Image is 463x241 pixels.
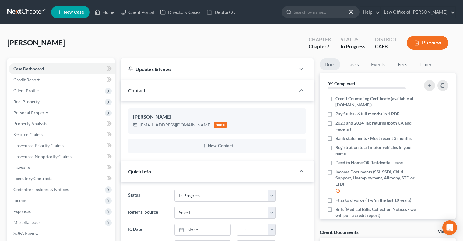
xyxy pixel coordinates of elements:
a: Fees [393,58,412,70]
button: Preview [407,36,448,50]
a: View All [438,230,453,234]
span: Real Property [13,99,40,104]
div: home [214,122,227,128]
a: Help [360,7,380,18]
span: Bank statements - Most recent 3 months [335,135,412,141]
label: IC Date [125,224,171,236]
span: Executory Contracts [13,176,52,181]
span: Case Dashboard [13,66,44,71]
a: Client Portal [118,7,157,18]
span: Property Analysis [13,121,47,126]
div: District [375,36,397,43]
span: Unsecured Nonpriority Claims [13,154,72,159]
a: Credit Report [9,74,115,85]
span: Income [13,198,27,203]
span: Credit Counseling Certificate (available at [DOMAIN_NAME]) [335,96,416,108]
span: Registration to all motor vehicles in your name [335,144,416,157]
div: Chapter [309,43,331,50]
a: Case Dashboard [9,63,115,74]
span: Client Profile [13,88,39,93]
span: Personal Property [13,110,48,115]
a: Events [366,58,390,70]
a: SOFA Review [9,228,115,239]
label: Referral Source [125,207,171,219]
span: FJ as to divorce (if w/in the last 10 years) [335,197,411,203]
span: Quick Info [128,168,151,174]
strong: 0% Completed [328,81,355,86]
div: Client Documents [320,229,359,235]
span: Miscellaneous [13,220,40,225]
input: -- : -- [237,224,269,236]
a: Home [92,7,118,18]
a: None [175,224,231,236]
span: [PERSON_NAME] [7,38,65,47]
a: Unsecured Priority Claims [9,140,115,151]
input: Search by name... [294,6,349,18]
div: Updates & News [128,66,288,72]
a: Property Analysis [9,118,115,129]
div: [EMAIL_ADDRESS][DOMAIN_NAME] [140,122,211,128]
span: Unsecured Priority Claims [13,143,64,148]
a: Secured Claims [9,129,115,140]
label: Status [125,190,171,202]
div: [PERSON_NAME] [133,113,301,121]
span: Credit Report [13,77,40,82]
span: New Case [64,10,84,15]
a: DebtorCC [204,7,238,18]
span: 7 [327,43,329,49]
a: Tasks [343,58,364,70]
a: Lawsuits [9,162,115,173]
span: Bills (Medical Bills, Collection Notices - we will pull a credit report) [335,206,416,218]
span: Contact [128,87,146,93]
span: 2023 and 2024 Tax returns (both CA and Federal) [335,120,416,132]
span: Income Documents (SSI, SSDI, Child Support, Unemployment, Alimony, STD or LTD) [335,169,416,187]
a: Unsecured Nonpriority Claims [9,151,115,162]
a: Directory Cases [157,7,204,18]
a: Timer [415,58,437,70]
a: Executory Contracts [9,173,115,184]
a: Law Office of [PERSON_NAME] [381,7,455,18]
span: Codebtors Insiders & Notices [13,187,69,192]
span: Expenses [13,209,31,214]
span: Secured Claims [13,132,43,137]
span: Pay Stubs - 6 full months in 1 PDF [335,111,399,117]
div: CAEB [375,43,397,50]
div: In Progress [341,43,365,50]
div: Chapter [309,36,331,43]
span: SOFA Review [13,231,39,236]
button: New Contact [133,144,301,148]
span: Lawsuits [13,165,30,170]
span: Deed to Home OR Residential Lease [335,160,403,166]
div: Status [341,36,365,43]
a: Docs [320,58,340,70]
div: Open Intercom Messenger [442,220,457,235]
